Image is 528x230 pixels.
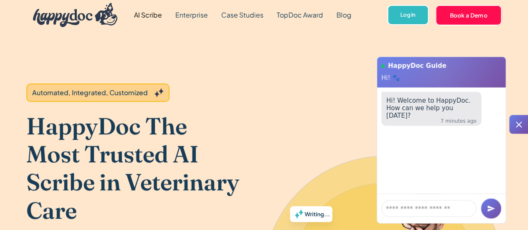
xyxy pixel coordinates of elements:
[33,3,117,27] img: HappyDoc Logo: A happy dog with his ear up, listening.
[32,88,148,98] div: Automated, Integrated, Customized
[26,1,117,29] a: home
[154,88,163,97] img: Grey sparkles.
[387,5,429,25] a: Log In
[435,5,502,25] a: Book a Demo
[26,112,240,224] h1: HappyDoc The Most Trusted AI Scribe in Veterinary Care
